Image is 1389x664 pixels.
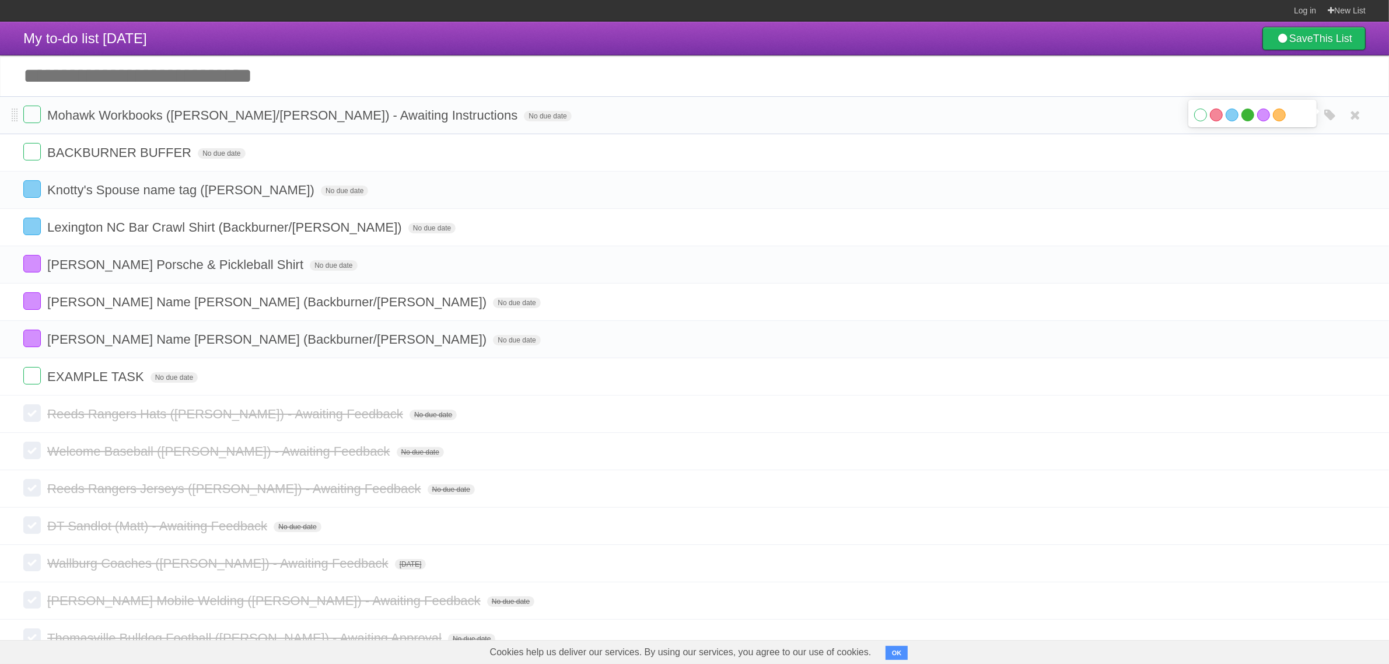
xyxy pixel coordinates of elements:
span: No due date [487,596,534,607]
span: No due date [408,223,456,233]
span: Lexington NC Bar Crawl Shirt (Backburner/[PERSON_NAME]) [47,220,405,235]
span: My to-do list [DATE] [23,30,147,46]
span: EXAMPLE TASK [47,369,146,384]
span: No due date [493,335,540,345]
label: White [1194,109,1207,121]
label: Purple [1257,109,1270,121]
span: [PERSON_NAME] Name [PERSON_NAME] (Backburner/[PERSON_NAME]) [47,295,489,309]
label: Done [23,554,41,571]
label: Done [23,143,41,160]
label: Done [23,404,41,422]
span: Reeds Rangers Hats ([PERSON_NAME]) - Awaiting Feedback [47,407,406,421]
span: No due date [151,372,198,383]
span: [PERSON_NAME] Porsche & Pickleball Shirt [47,257,306,272]
label: Green [1241,109,1254,121]
span: No due date [397,447,444,457]
a: SaveThis List [1262,27,1366,50]
label: Done [23,106,41,123]
label: Done [23,218,41,235]
label: Done [23,628,41,646]
span: No due date [310,260,357,271]
label: Done [23,479,41,497]
label: Done [23,367,41,385]
span: Cookies help us deliver our services. By using our services, you agree to our use of cookies. [478,641,883,664]
label: Done [23,442,41,459]
span: No due date [198,148,245,159]
span: [PERSON_NAME] Mobile Welding ([PERSON_NAME]) - Awaiting Feedback [47,593,484,608]
span: [PERSON_NAME] Name [PERSON_NAME] (Backburner/[PERSON_NAME]) [47,332,489,347]
label: Done [23,180,41,198]
label: Red [1210,109,1223,121]
span: No due date [410,410,457,420]
span: Thomasville Bulldog Football ([PERSON_NAME]) - Awaiting Approval [47,631,445,645]
label: Blue [1226,109,1238,121]
span: No due date [274,522,321,532]
label: Done [23,591,41,609]
span: Wallburg Coaches ([PERSON_NAME]) - Awaiting Feedback [47,556,391,571]
span: Mohawk Workbooks ([PERSON_NAME]/[PERSON_NAME]) - Awaiting Instructions [47,108,520,123]
span: [DATE] [395,559,426,569]
span: Welcome Baseball ([PERSON_NAME]) - Awaiting Feedback [47,444,393,459]
span: BACKBURNER BUFFER [47,145,194,160]
label: Done [23,516,41,534]
button: OK [886,646,908,660]
span: Reeds Rangers Jerseys ([PERSON_NAME]) - Awaiting Feedback [47,481,424,496]
span: No due date [321,186,368,196]
span: No due date [524,111,571,121]
span: No due date [493,298,540,308]
label: Done [23,292,41,310]
span: DT Sandlot (Matt) - Awaiting Feedback [47,519,270,533]
span: No due date [448,634,495,644]
span: Knotty's Spouse name tag ([PERSON_NAME]) [47,183,317,197]
label: Orange [1273,109,1286,121]
span: No due date [428,484,475,495]
label: Done [23,330,41,347]
label: Done [23,255,41,272]
b: This List [1313,33,1352,44]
